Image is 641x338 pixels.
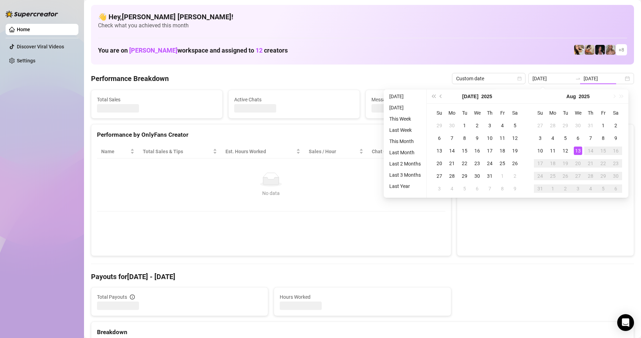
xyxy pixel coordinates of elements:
span: Sales / Hour [309,148,358,155]
span: Total Sales [97,96,217,103]
div: Open Intercom Messenger [617,314,634,331]
h1: You are on workspace and assigned to creators [98,47,288,54]
th: Chat Conversion [368,145,445,158]
span: Total Payouts [97,293,127,301]
span: Messages Sent [371,96,491,103]
span: [PERSON_NAME] [129,47,177,54]
span: calendar [517,76,522,81]
img: Kayla (@kaylathaylababy) [585,45,594,55]
a: Settings [17,58,35,63]
span: to [575,76,581,81]
span: swap-right [575,76,581,81]
h4: Payouts for [DATE] - [DATE] [91,272,634,282]
input: Start date [532,75,572,82]
th: Name [97,145,139,158]
img: logo-BBDzfeDw.svg [6,11,58,18]
span: Total Sales & Tips [143,148,211,155]
div: Est. Hours Worked [225,148,295,155]
span: Hours Worked [280,293,445,301]
img: Baby (@babyyyybellaa) [595,45,605,55]
span: Custom date [456,73,521,84]
h4: 👋 Hey, [PERSON_NAME] [PERSON_NAME] ! [98,12,627,22]
h4: Performance Breakdown [91,74,169,83]
span: Chat Conversion [372,148,435,155]
span: + 8 [619,46,624,54]
span: Check what you achieved this month [98,22,627,29]
img: Avry (@avryjennerfree) [574,45,584,55]
span: info-circle [130,295,135,299]
th: Sales / Hour [305,145,368,158]
span: 12 [256,47,263,54]
th: Total Sales & Tips [139,145,221,158]
div: Sales by OnlyFans Creator [463,130,628,140]
span: Name [101,148,129,155]
a: Discover Viral Videos [17,44,64,49]
a: Home [17,27,30,32]
span: Active Chats [234,96,354,103]
div: No data [104,189,438,197]
div: Breakdown [97,327,628,337]
img: Kenzie (@dmaxkenz) [606,45,615,55]
div: Performance by OnlyFans Creator [97,130,445,140]
input: End date [584,75,623,82]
